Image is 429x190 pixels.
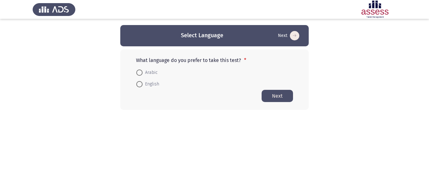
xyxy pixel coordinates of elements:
[262,90,293,102] button: Start assessment
[136,57,293,63] p: What language do you prefer to take this test?
[143,80,159,88] span: English
[143,69,158,76] span: Arabic
[181,32,223,39] h3: Select Language
[33,1,75,18] img: Assess Talent Management logo
[354,1,396,18] img: Assessment logo of ASSESS Focus 4 Module Assessment (EN/AR) (Basic - IB)
[276,31,301,41] button: Start assessment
